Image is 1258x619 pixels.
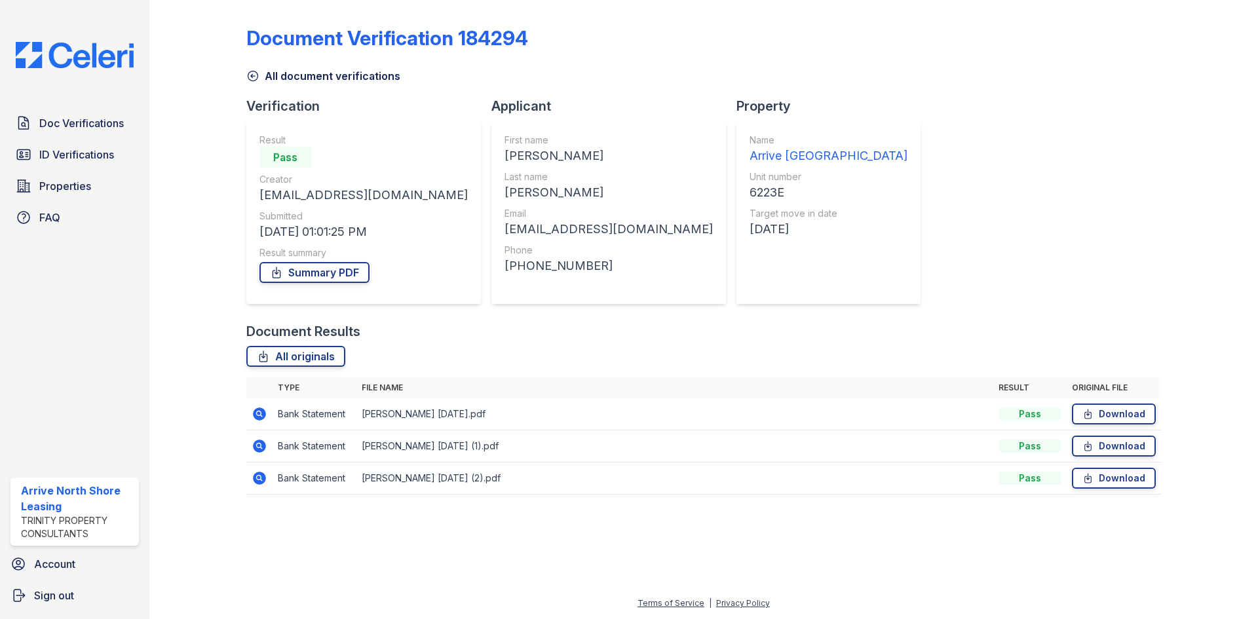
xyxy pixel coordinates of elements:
[259,246,468,259] div: Result summary
[356,430,993,462] td: [PERSON_NAME] [DATE] (1).pdf
[34,588,74,603] span: Sign out
[999,440,1061,453] div: Pass
[21,483,134,514] div: Arrive North Shore Leasing
[750,170,907,183] div: Unit number
[750,147,907,165] div: Arrive [GEOGRAPHIC_DATA]
[10,110,139,136] a: Doc Verifications
[39,210,60,225] span: FAQ
[356,377,993,398] th: File name
[10,173,139,199] a: Properties
[246,346,345,367] a: All originals
[750,134,907,147] div: Name
[273,398,356,430] td: Bank Statement
[505,134,713,147] div: First name
[505,207,713,220] div: Email
[505,170,713,183] div: Last name
[246,68,400,84] a: All document verifications
[39,115,124,131] span: Doc Verifications
[246,97,491,115] div: Verification
[273,462,356,495] td: Bank Statement
[993,377,1067,398] th: Result
[356,462,993,495] td: [PERSON_NAME] [DATE] (2).pdf
[5,551,144,577] a: Account
[1072,436,1156,457] a: Download
[259,186,468,204] div: [EMAIL_ADDRESS][DOMAIN_NAME]
[709,598,712,608] div: |
[39,178,91,194] span: Properties
[750,134,907,165] a: Name Arrive [GEOGRAPHIC_DATA]
[259,147,312,168] div: Pass
[505,257,713,275] div: [PHONE_NUMBER]
[750,220,907,238] div: [DATE]
[638,598,704,608] a: Terms of Service
[5,42,144,68] img: CE_Logo_Blue-a8612792a0a2168367f1c8372b55b34899dd931a85d93a1a3d3e32e68fde9ad4.png
[999,472,1061,485] div: Pass
[505,244,713,257] div: Phone
[246,26,528,50] div: Document Verification 184294
[10,204,139,231] a: FAQ
[34,556,75,572] span: Account
[999,407,1061,421] div: Pass
[750,183,907,202] div: 6223E
[10,141,139,168] a: ID Verifications
[259,262,370,283] a: Summary PDF
[273,377,356,398] th: Type
[246,322,360,341] div: Document Results
[1067,377,1161,398] th: Original file
[1072,403,1156,424] a: Download
[273,430,356,462] td: Bank Statement
[736,97,931,115] div: Property
[356,398,993,430] td: [PERSON_NAME] [DATE].pdf
[505,183,713,202] div: [PERSON_NAME]
[259,210,468,223] div: Submitted
[1072,468,1156,489] a: Download
[505,147,713,165] div: [PERSON_NAME]
[21,514,134,540] div: Trinity Property Consultants
[39,147,114,162] span: ID Verifications
[5,582,144,609] a: Sign out
[491,97,736,115] div: Applicant
[716,598,770,608] a: Privacy Policy
[259,173,468,186] div: Creator
[259,134,468,147] div: Result
[259,223,468,241] div: [DATE] 01:01:25 PM
[750,207,907,220] div: Target move in date
[505,220,713,238] div: [EMAIL_ADDRESS][DOMAIN_NAME]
